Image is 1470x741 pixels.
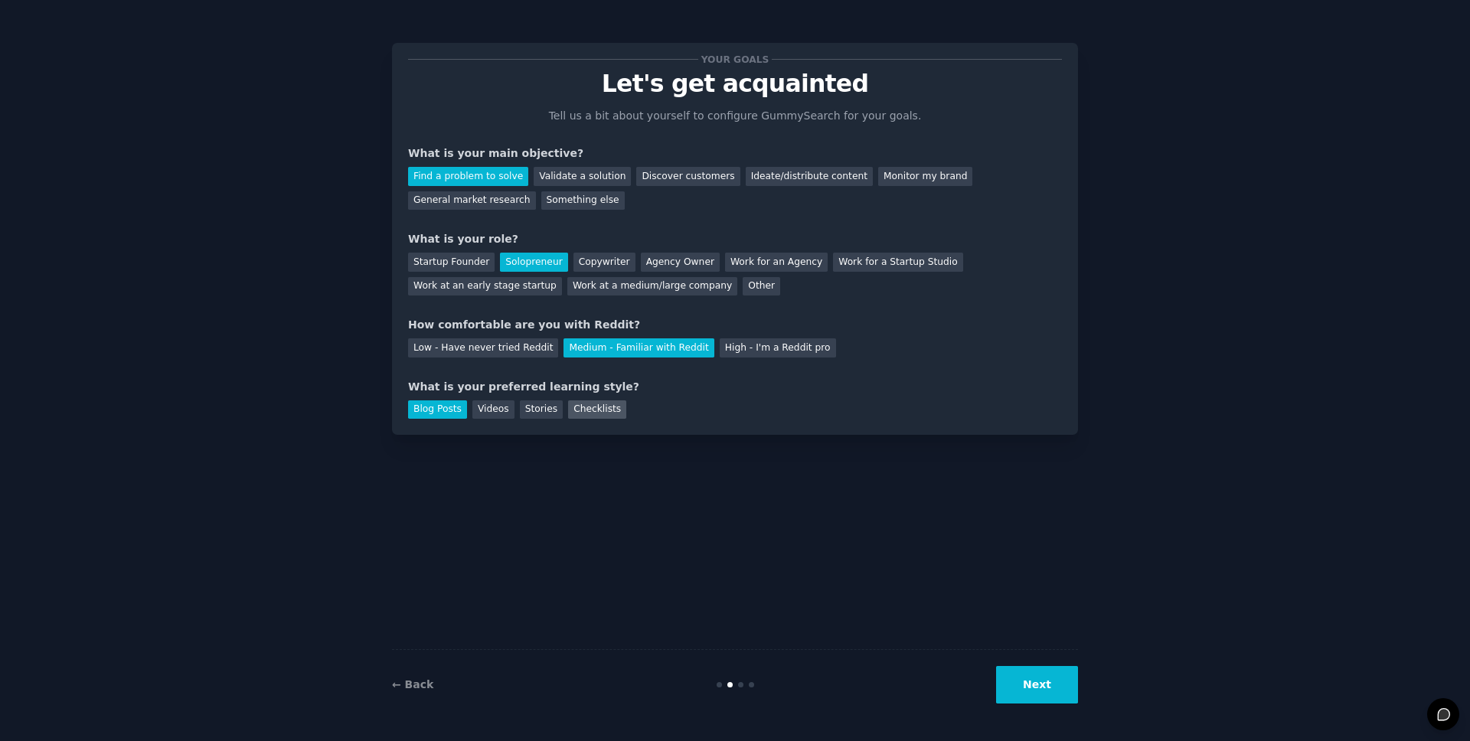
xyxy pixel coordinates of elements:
div: How comfortable are you with Reddit? [408,317,1062,333]
div: Checklists [568,400,626,419]
div: Work for a Startup Studio [833,253,962,272]
div: Validate a solution [534,167,631,186]
div: General market research [408,191,536,211]
div: Startup Founder [408,253,495,272]
div: Work for an Agency [725,253,828,272]
div: Blog Posts [408,400,467,419]
div: Stories [520,400,563,419]
a: ← Back [392,678,433,690]
div: What is your role? [408,231,1062,247]
p: Let's get acquainted [408,70,1062,97]
div: Work at an early stage startup [408,277,562,296]
div: High - I'm a Reddit pro [720,338,836,357]
div: Work at a medium/large company [567,277,737,296]
button: Next [996,666,1078,703]
div: Agency Owner [641,253,720,272]
div: Solopreneur [500,253,567,272]
div: Monitor my brand [878,167,972,186]
div: What is your preferred learning style? [408,379,1062,395]
div: Find a problem to solve [408,167,528,186]
div: Low - Have never tried Reddit [408,338,558,357]
span: Your goals [698,51,772,67]
div: Medium - Familiar with Reddit [563,338,714,357]
div: Ideate/distribute content [746,167,873,186]
p: Tell us a bit about yourself to configure GummySearch for your goals. [542,108,928,124]
div: Discover customers [636,167,740,186]
div: Videos [472,400,514,419]
div: Something else [541,191,625,211]
div: What is your main objective? [408,145,1062,162]
div: Other [743,277,780,296]
div: Copywriter [573,253,635,272]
